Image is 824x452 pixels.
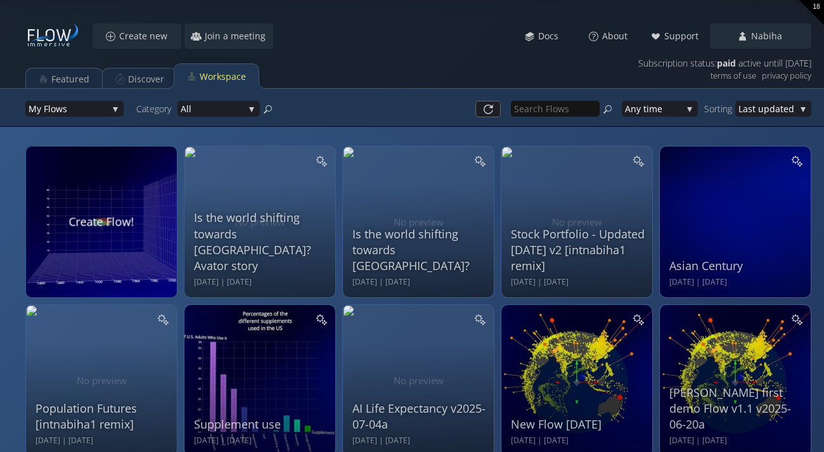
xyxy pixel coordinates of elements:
span: All [181,101,244,117]
span: Create new [119,30,175,42]
div: Asian Century [669,258,804,274]
div: [DATE] | [DATE] [194,436,329,446]
span: me [649,101,682,117]
div: Stock Portfolio - Updated [DATE] v2 [intnabiha1 remix] [511,226,646,274]
div: [DATE] | [DATE] [511,277,646,288]
span: About [602,30,635,42]
a: terms of use [711,68,756,84]
div: [DATE] | [DATE] [669,277,804,288]
div: AI Life Expectancy v2025-07-04a [352,401,487,432]
span: ws [56,101,108,117]
span: Docs [538,30,566,42]
div: [DATE] | [DATE] [194,277,329,288]
div: Discover [128,67,164,91]
div: Population Futures [intnabiha1 remix] [35,401,171,432]
div: [DATE] | [DATE] [511,436,646,446]
div: [PERSON_NAME] first demo Flow v1.1 v2025-06-20a [669,385,804,433]
div: [DATE] | [DATE] [669,436,804,446]
div: Supplement use [194,416,329,432]
span: Support [664,30,706,42]
div: New Flow [DATE] [511,416,646,432]
div: Is the world shifting towards [GEOGRAPHIC_DATA]? [352,226,487,274]
div: Featured [51,67,89,91]
div: [DATE] | [DATE] [35,436,171,446]
span: Any ti [625,101,649,117]
div: Category [136,101,177,117]
span: My Flo [29,101,56,117]
span: Join a meeting [204,30,273,42]
div: [DATE] | [DATE] [352,436,487,446]
a: privacy policy [762,68,811,84]
span: Nabiha [750,30,790,42]
div: Workspace [200,65,246,89]
div: Is the world shifting towards [GEOGRAPHIC_DATA]? Avator story [194,210,329,274]
input: Search Flows [511,101,600,117]
span: La [738,101,748,117]
span: st updated [748,101,795,117]
div: Sorting [704,101,735,117]
div: [DATE] | [DATE] [352,277,487,288]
